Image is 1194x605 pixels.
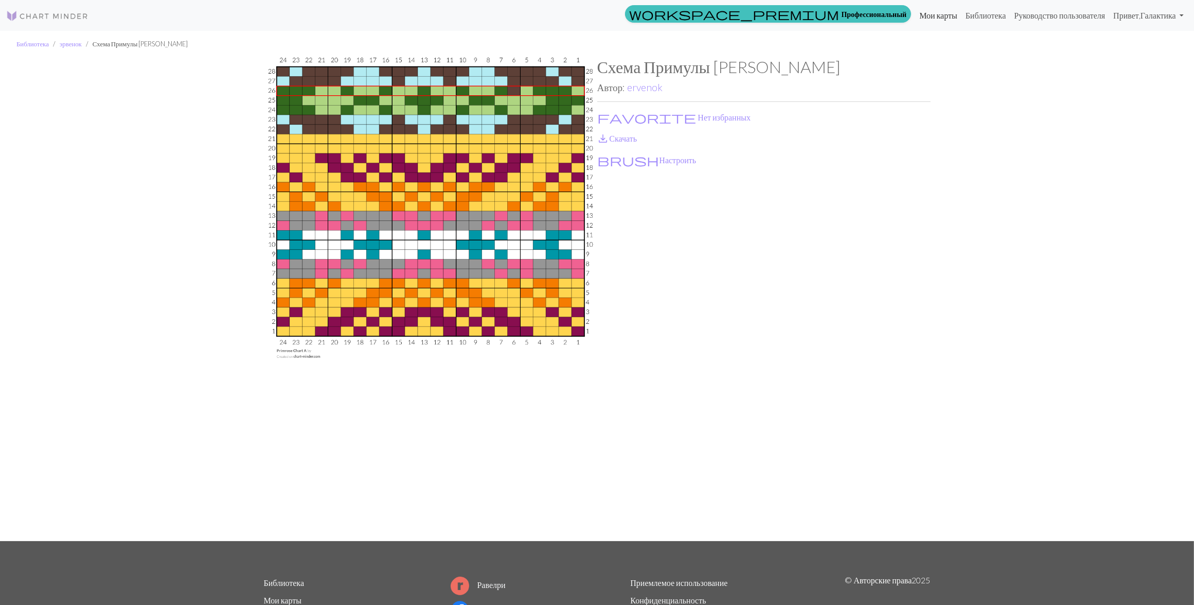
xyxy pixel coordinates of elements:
[264,595,302,605] a: Мои карты
[630,595,706,605] a: Конфиденциальность
[597,81,931,93] h2: Автор:
[915,5,961,26] a: Мои карты
[1010,5,1109,26] a: Руководство пользователя
[598,110,697,125] span: favorite
[597,153,697,167] button: CustomiseНастроить
[451,580,506,590] a: Равелри
[597,131,610,146] span: save_alt
[264,578,305,587] a: Библиотека
[598,154,660,166] i: Customise
[598,153,660,167] span: brush
[597,57,931,77] h1: Схема Примулы [PERSON_NAME]
[16,40,49,48] a: Библиотека
[60,40,82,48] a: эрвенок
[630,578,727,587] a: Приемлемое использование
[82,39,188,49] li: Схема Примулы [PERSON_NAME]
[627,81,663,93] a: ervenok
[597,133,637,143] a: DownloadСкачать
[630,7,840,21] span: workspace_premium
[961,5,1010,26] a: Библиотека
[625,5,912,23] a: Профессиональный
[264,57,597,541] img: Схема Примулы А
[597,111,752,124] button: Favourite Нет избранных
[6,10,88,22] img: Логотип
[451,577,469,595] img: Логотип Ravelry
[598,111,697,124] i: Favourite
[597,132,610,145] i: Download
[1109,5,1188,26] a: Привет,Галактика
